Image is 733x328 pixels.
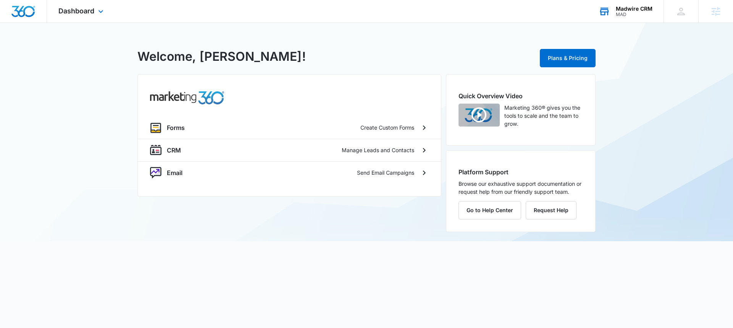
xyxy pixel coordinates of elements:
[540,55,596,61] a: Plans & Pricing
[459,91,583,101] h2: Quick Overview Video
[138,117,441,139] a: formsFormsCreate Custom Forms
[150,122,161,133] img: forms
[357,169,414,177] p: Send Email Campaigns
[137,47,306,66] h1: Welcome, [PERSON_NAME]!
[504,104,583,128] p: Marketing 360® gives you the tools to scale and the team to grow.
[167,146,181,155] p: CRM
[138,161,441,184] a: nurtureEmailSend Email Campaigns
[459,104,500,127] img: Quick Overview Video
[150,91,224,104] img: common.products.marketing.title
[167,168,182,177] p: Email
[138,139,441,161] a: crmCRMManage Leads and Contacts
[58,7,94,15] span: Dashboard
[616,12,652,17] div: account id
[526,201,576,219] button: Request Help
[167,123,185,132] p: Forms
[459,167,583,177] h2: Platform Support
[342,146,414,154] p: Manage Leads and Contacts
[459,180,583,196] p: Browse our exhaustive support documentation or request help from our friendly support team.
[150,167,161,179] img: nurture
[459,207,526,213] a: Go to Help Center
[616,6,652,12] div: account name
[526,207,576,213] a: Request Help
[540,49,596,67] button: Plans & Pricing
[360,123,414,132] p: Create Custom Forms
[459,201,521,219] button: Go to Help Center
[150,145,161,156] img: crm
